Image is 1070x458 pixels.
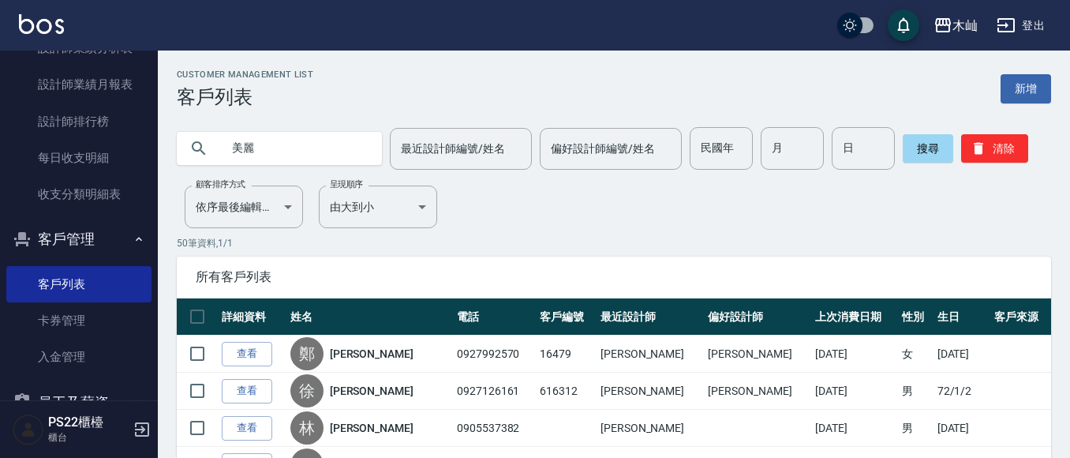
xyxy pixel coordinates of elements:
[6,302,152,339] a: 卡券管理
[597,298,704,336] th: 最近設計師
[222,379,272,404] a: 查看
[185,186,303,228] div: 依序最後編輯時間
[453,410,536,447] td: 0905537382
[196,178,245,190] label: 顧客排序方式
[6,176,152,212] a: 收支分類明細表
[177,86,313,108] h3: 客戶列表
[453,373,536,410] td: 0927126161
[898,410,933,447] td: 男
[6,382,152,423] button: 員工及薪資
[19,14,64,34] img: Logo
[903,134,953,163] button: 搜尋
[222,416,272,441] a: 查看
[536,298,597,336] th: 客戶編號
[888,9,919,41] button: save
[536,336,597,373] td: 16479
[898,298,933,336] th: 性別
[933,373,990,410] td: 72/1/2
[597,410,704,447] td: [PERSON_NAME]
[933,410,990,447] td: [DATE]
[898,336,933,373] td: 女
[177,69,313,80] h2: Customer Management List
[811,336,898,373] td: [DATE]
[811,298,898,336] th: 上次消費日期
[319,186,437,228] div: 由大到小
[453,336,536,373] td: 0927992570
[48,415,129,430] h5: PS22櫃檯
[6,103,152,140] a: 設計師排行榜
[990,11,1051,40] button: 登出
[1001,74,1051,103] a: 新增
[933,336,990,373] td: [DATE]
[290,374,324,407] div: 徐
[330,346,413,362] a: [PERSON_NAME]
[898,373,933,410] td: 男
[704,373,811,410] td: [PERSON_NAME]
[536,373,597,410] td: 616312
[927,9,984,42] button: 木屾
[286,298,453,336] th: 姓名
[597,336,704,373] td: [PERSON_NAME]
[177,236,1051,250] p: 50 筆資料, 1 / 1
[330,420,413,436] a: [PERSON_NAME]
[221,127,369,170] input: 搜尋關鍵字
[453,298,536,336] th: 電話
[704,298,811,336] th: 偏好設計師
[330,383,413,399] a: [PERSON_NAME]
[952,16,978,36] div: 木屾
[811,410,898,447] td: [DATE]
[6,339,152,375] a: 入金管理
[222,342,272,366] a: 查看
[6,219,152,260] button: 客戶管理
[48,430,129,445] p: 櫃台
[811,373,898,410] td: [DATE]
[704,336,811,373] td: [PERSON_NAME]
[330,178,363,190] label: 呈現順序
[6,140,152,176] a: 每日收支明細
[6,266,152,302] a: 客戶列表
[13,414,44,445] img: Person
[597,373,704,410] td: [PERSON_NAME]
[218,298,286,336] th: 詳細資料
[933,298,990,336] th: 生日
[196,269,1032,285] span: 所有客戶列表
[6,66,152,103] a: 設計師業績月報表
[961,134,1028,163] button: 清除
[290,411,324,445] div: 林
[990,298,1051,336] th: 客戶來源
[290,337,324,370] div: 鄭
